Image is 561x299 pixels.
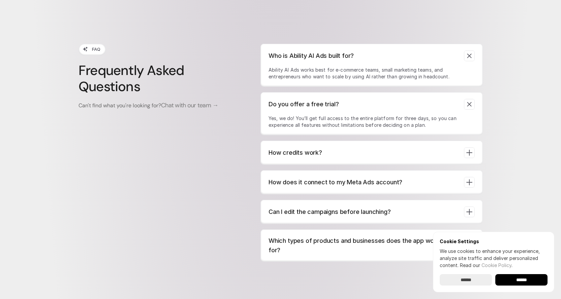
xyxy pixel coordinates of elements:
h3: Frequently Asked Questions [79,62,233,95]
p: How does it connect to my Meta Ads account? [269,178,459,187]
p: Who is Ability AI Ads built for? [269,51,459,61]
p: Which types of products and businesses does the app work best for? [269,236,459,255]
p: FAQ [92,46,100,53]
span: Chat with our team → [161,101,218,109]
p: Can I edit the campaigns before launching? [269,207,459,217]
p: How credits work? [269,148,459,157]
span: Read our . [460,262,512,268]
a: Chat with our team → [161,102,218,109]
p: We use cookies to enhance your experience, analyze site traffic and deliver personalized content. [440,248,548,269]
p: Yes, we do! You’ll get full access to the entire platform for three days, so you can experience a... [269,115,464,128]
p: Do you offer a free trial? [269,100,459,109]
a: Cookie Policy [481,262,511,268]
h6: Cookie Settings [440,238,548,244]
p: Ability AI Ads works best for e-commerce teams, small marketing teams, and entrepreneurs who want... [269,67,464,80]
p: Can't find what you're looking for? [79,101,233,110]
